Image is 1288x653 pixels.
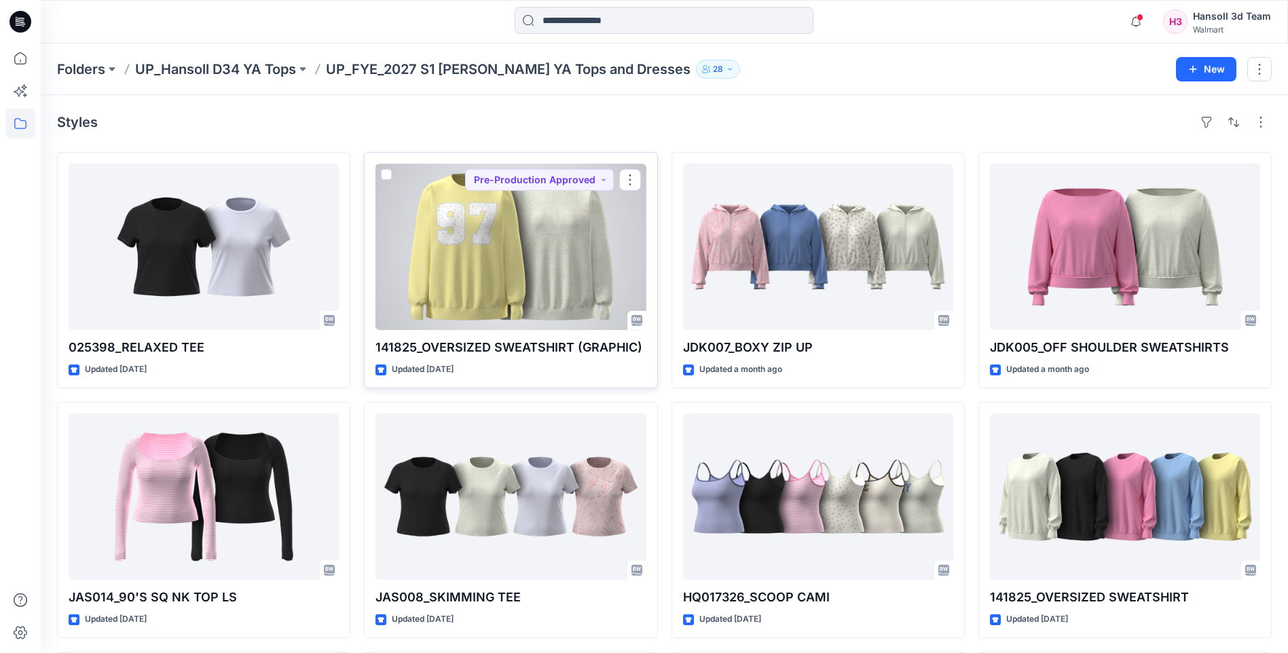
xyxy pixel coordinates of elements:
[85,362,147,377] p: Updated [DATE]
[392,362,454,377] p: Updated [DATE]
[990,338,1260,357] p: JDK005_OFF SHOULDER SWEATSHIRTS
[683,338,953,357] p: JDK007_BOXY ZIP UP
[135,60,296,79] a: UP_Hansoll D34 YA Tops
[699,612,761,627] p: Updated [DATE]
[69,413,339,580] a: JAS014_90'S SQ NK TOP LS
[69,588,339,607] p: JAS014_90'S SQ NK TOP LS
[683,164,953,330] a: JDK007_BOXY ZIP UP
[69,338,339,357] p: 025398_RELAXED TEE
[69,164,339,330] a: 025398_RELAXED TEE
[683,588,953,607] p: HQ017326_SCOOP CAMI
[85,612,147,627] p: Updated [DATE]
[375,413,646,580] a: JAS008_SKIMMING TEE
[1163,10,1188,34] div: H3
[1193,24,1271,35] div: Walmart
[1006,362,1089,377] p: Updated a month ago
[990,413,1260,580] a: 141825_OVERSIZED SWEATSHIRT
[375,338,646,357] p: 141825_OVERSIZED SWEATSHIRT (GRAPHIC)
[57,114,98,130] h4: Styles
[57,60,105,79] a: Folders
[990,588,1260,607] p: 141825_OVERSIZED SWEATSHIRT
[713,62,723,77] p: 28
[1176,57,1236,81] button: New
[990,164,1260,330] a: JDK005_OFF SHOULDER SWEATSHIRTS
[326,60,691,79] p: UP_FYE_2027 S1 [PERSON_NAME] YA Tops and Dresses
[683,413,953,580] a: HQ017326_SCOOP CAMI
[375,588,646,607] p: JAS008_SKIMMING TEE
[375,164,646,330] a: 141825_OVERSIZED SWEATSHIRT (GRAPHIC)
[392,612,454,627] p: Updated [DATE]
[1006,612,1068,627] p: Updated [DATE]
[699,362,782,377] p: Updated a month ago
[1193,8,1271,24] div: Hansoll 3d Team
[696,60,740,79] button: 28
